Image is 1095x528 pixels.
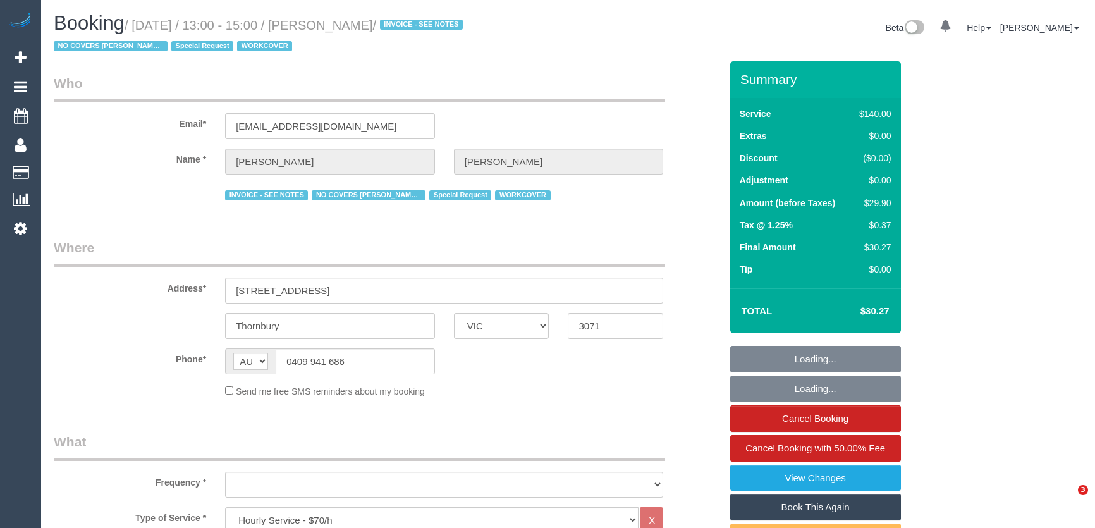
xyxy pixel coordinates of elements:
[1078,485,1088,495] span: 3
[429,190,491,200] span: Special Request
[44,507,216,524] label: Type of Service *
[745,443,885,453] span: Cancel Booking with 50.00% Fee
[740,107,771,120] label: Service
[44,472,216,489] label: Frequency *
[54,238,665,267] legend: Where
[740,72,895,87] h3: Summary
[730,405,901,432] a: Cancel Booking
[854,152,891,164] div: ($0.00)
[740,130,767,142] label: Extras
[854,263,891,276] div: $0.00
[730,465,901,491] a: View Changes
[854,197,891,209] div: $29.90
[742,305,773,316] strong: Total
[886,23,925,33] a: Beta
[44,149,216,166] label: Name *
[236,386,425,396] span: Send me free SMS reminders about my booking
[822,306,889,317] h4: $30.27
[225,149,435,175] input: First Name*
[8,13,33,30] img: Automaid Logo
[1052,485,1082,515] iframe: Intercom live chat
[312,190,425,200] span: NO COVERS [PERSON_NAME] AND [PERSON_NAME] ONLY
[54,74,665,102] legend: Who
[740,152,778,164] label: Discount
[171,41,233,51] span: Special Request
[730,435,901,462] a: Cancel Booking with 50.00% Fee
[44,348,216,365] label: Phone*
[854,130,891,142] div: $0.00
[854,241,891,254] div: $30.27
[380,20,463,30] span: INVOICE - SEE NOTES
[44,278,216,295] label: Address*
[854,107,891,120] div: $140.00
[740,174,788,187] label: Adjustment
[54,18,467,54] small: / [DATE] / 13:00 - 15:00 / [PERSON_NAME]
[740,263,753,276] label: Tip
[854,219,891,231] div: $0.37
[740,219,793,231] label: Tax @ 1.25%
[237,41,292,51] span: WORKCOVER
[730,494,901,520] a: Book This Again
[225,113,435,139] input: Email*
[495,190,550,200] span: WORKCOVER
[225,190,308,200] span: INVOICE - SEE NOTES
[44,113,216,130] label: Email*
[568,313,663,339] input: Post Code*
[54,12,125,34] span: Booking
[454,149,664,175] input: Last Name*
[967,23,991,33] a: Help
[903,20,924,37] img: New interface
[54,433,665,461] legend: What
[1000,23,1079,33] a: [PERSON_NAME]
[225,313,435,339] input: Suburb*
[54,41,168,51] span: NO COVERS [PERSON_NAME] AND [PERSON_NAME] ONLY
[276,348,435,374] input: Phone*
[854,174,891,187] div: $0.00
[740,241,796,254] label: Final Amount
[740,197,835,209] label: Amount (before Taxes)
